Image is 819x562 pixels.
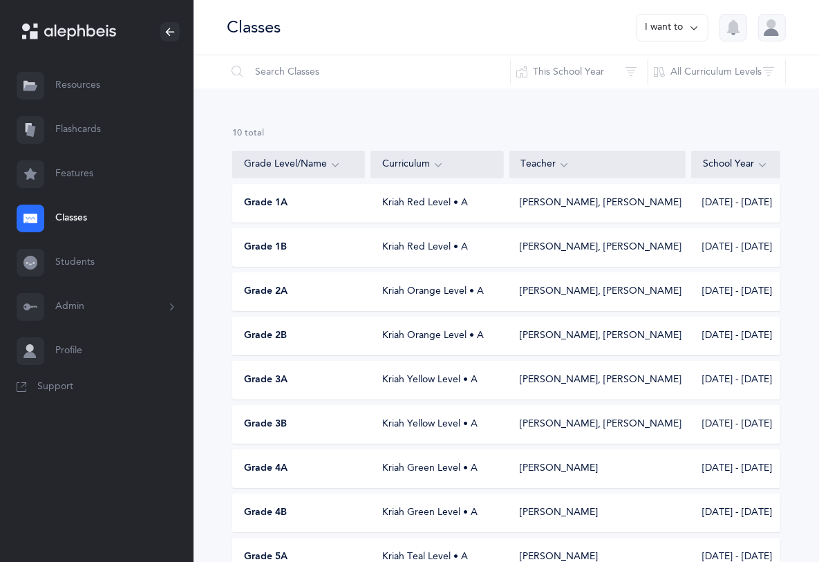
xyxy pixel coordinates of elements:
span: Grade 4A [244,462,288,476]
div: Kriah Green Level • A [371,506,504,520]
span: Grade 2A [244,285,288,299]
div: [DATE] - [DATE] [691,462,780,476]
div: Kriah Orange Level • A [371,329,504,343]
span: Grade 1B [244,241,287,254]
span: Grade 3A [244,373,288,387]
div: [PERSON_NAME], [PERSON_NAME] [520,418,675,431]
span: Grade 2B [244,329,287,343]
span: Grade 3B [244,418,287,431]
div: Kriah Orange Level • A [371,285,504,299]
div: [PERSON_NAME], [PERSON_NAME] [520,373,675,387]
div: Kriah Red Level • A [371,241,504,254]
span: Grade 4B [244,506,287,520]
div: [PERSON_NAME], [PERSON_NAME] [520,241,675,254]
span: total [245,128,264,138]
div: Kriah Yellow Level • A [371,373,504,387]
div: [DATE] - [DATE] [691,241,780,254]
div: [PERSON_NAME] [520,462,599,476]
div: [DATE] - [DATE] [691,196,780,210]
div: [PERSON_NAME] [520,506,599,520]
button: This School Year [510,55,648,88]
div: 10 [232,127,780,140]
button: I want to [636,14,708,41]
div: [PERSON_NAME], [PERSON_NAME] [520,196,675,210]
div: Kriah Red Level • A [371,196,504,210]
div: Classes [227,16,281,39]
div: [PERSON_NAME], [PERSON_NAME] [520,329,675,343]
div: School Year [703,157,769,172]
div: [PERSON_NAME], [PERSON_NAME] [520,285,675,299]
div: Grade Level/Name [244,157,353,172]
div: [DATE] - [DATE] [691,285,780,299]
button: All Curriculum Levels [648,55,786,88]
div: Curriculum [382,157,491,172]
input: Search Classes [226,55,511,88]
div: [DATE] - [DATE] [691,373,780,387]
div: Teacher [521,157,675,172]
div: [DATE] - [DATE] [691,506,780,520]
div: [DATE] - [DATE] [691,329,780,343]
span: Grade 1A [244,196,288,210]
div: Kriah Yellow Level • A [371,418,504,431]
span: Support [37,380,73,394]
div: [DATE] - [DATE] [691,418,780,431]
div: Kriah Green Level • A [371,462,504,476]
